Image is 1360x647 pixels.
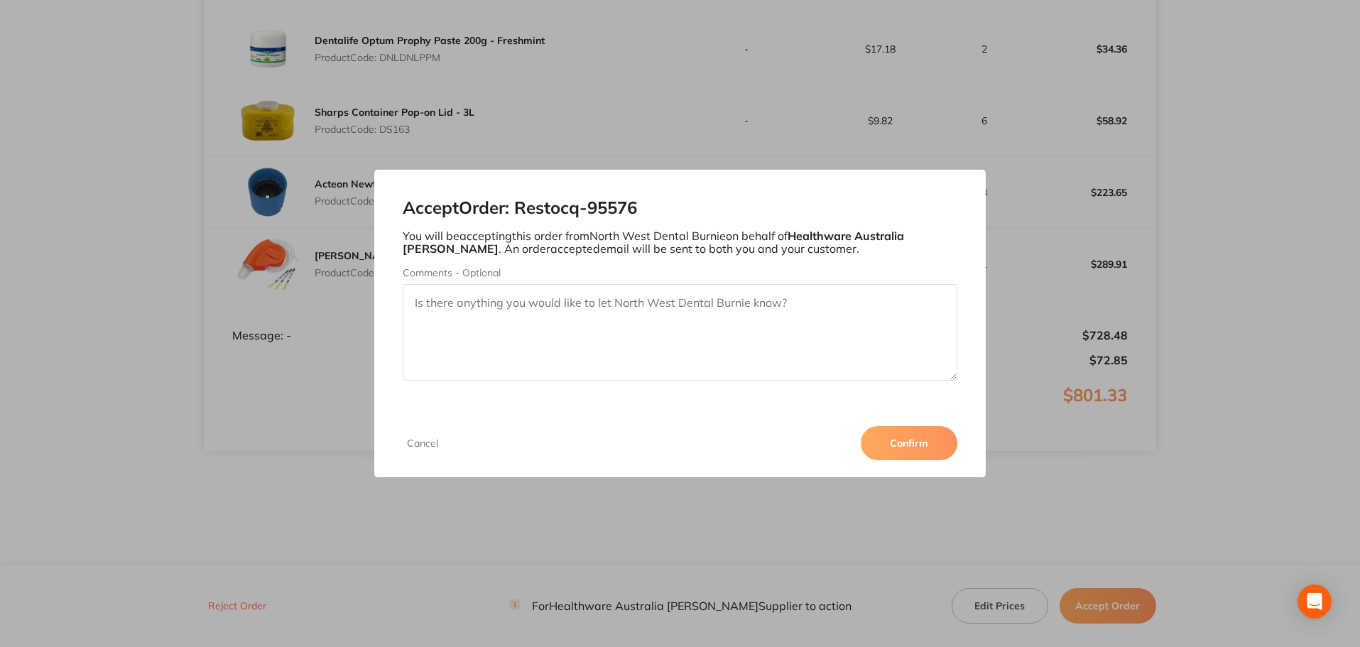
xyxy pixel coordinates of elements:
button: Cancel [403,437,442,450]
div: Open Intercom Messenger [1298,585,1332,619]
h2: Accept Order: Restocq- 95576 [403,198,958,218]
button: Confirm [861,426,957,460]
p: You will be accepting this order from North West Dental Burnie on behalf of . An order accepted e... [403,229,958,256]
b: Healthware Australia [PERSON_NAME] [403,229,904,256]
label: Comments - Optional [403,267,958,278]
